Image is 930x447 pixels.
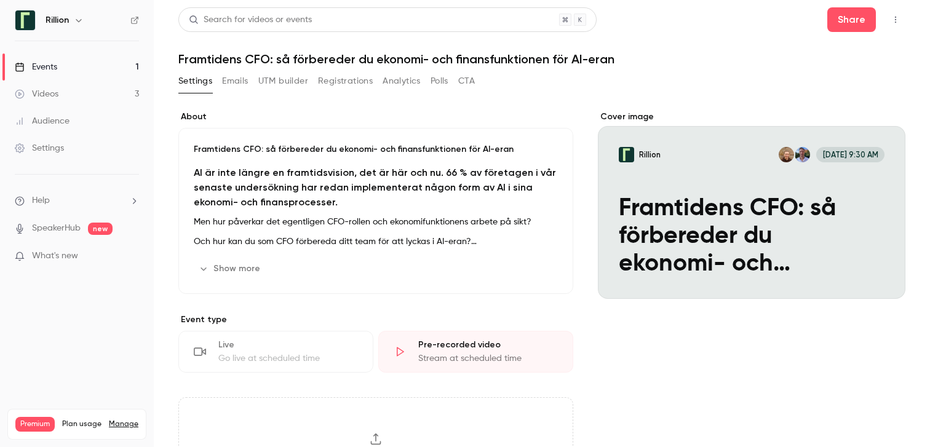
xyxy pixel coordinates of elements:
div: Audience [15,115,70,127]
a: SpeakerHub [32,222,81,235]
button: UTM builder [258,71,308,91]
section: Cover image [598,111,905,299]
p: Men hur påverkar det egentligen CFO-rollen och ekonomifunktionens arbete på sikt? [194,215,558,229]
h6: Rillion [46,14,69,26]
div: LiveGo live at scheduled time [178,331,373,373]
span: new [88,223,113,235]
div: Videos [15,88,58,100]
label: About [178,111,573,123]
img: Rillion [15,10,35,30]
button: Show more [194,259,268,279]
span: What's new [32,250,78,263]
span: Plan usage [62,419,101,429]
h2: AI är inte längre en framtidsvision, det är här och nu. 66 % av företagen i vår senaste undersökn... [194,165,558,210]
button: Settings [178,71,212,91]
span: Help [32,194,50,207]
div: Pre-recorded video [418,339,558,351]
span: Premium [15,417,55,432]
button: Share [827,7,876,32]
div: Pre-recorded videoStream at scheduled time [378,331,573,373]
div: Live [218,339,358,351]
a: Manage [109,419,138,429]
div: Settings [15,142,64,154]
p: Och hur kan du som CFO förbereda ditt team för att lyckas i AI-eran? [194,234,558,249]
li: help-dropdown-opener [15,194,139,207]
button: CTA [458,71,475,91]
p: Framtidens CFO: så förbereder du ekonomi- och finansfunktionen för AI-eran​ [194,143,558,156]
h1: Framtidens CFO: så förbereder du ekonomi- och finansfunktionen för AI-eran​ [178,52,905,66]
iframe: Noticeable Trigger [124,251,139,262]
button: Registrations [318,71,373,91]
div: Go live at scheduled time [218,352,358,365]
div: Search for videos or events [189,14,312,26]
button: Polls [431,71,448,91]
button: Analytics [383,71,421,91]
p: Event type [178,314,573,326]
button: Emails [222,71,248,91]
div: Stream at scheduled time [418,352,558,365]
div: Events [15,61,57,73]
label: Cover image [598,111,905,123]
